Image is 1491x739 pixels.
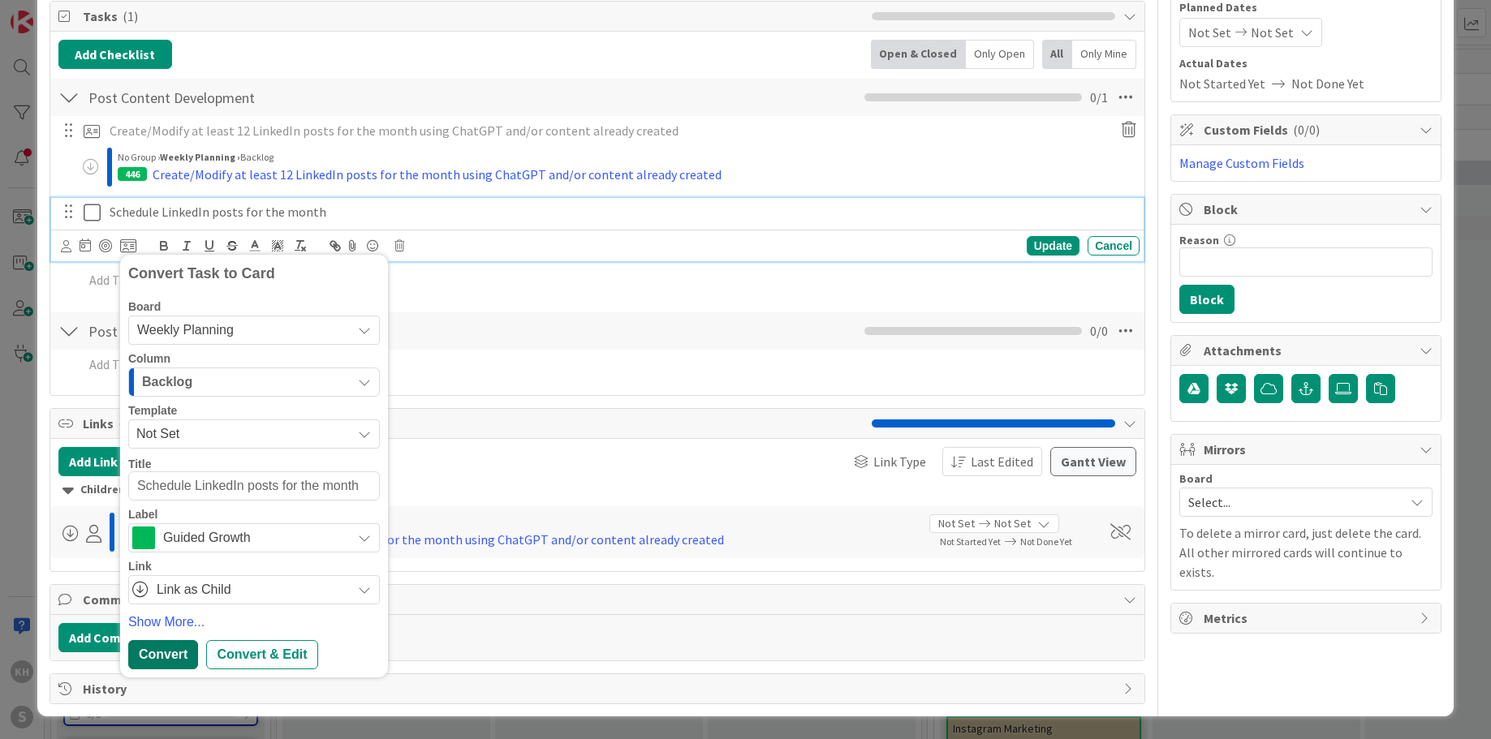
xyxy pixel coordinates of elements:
p: Create/Modify at least 12 LinkedIn posts for the month using ChatGPT and/or content already created [110,122,1104,140]
div: Only Open [966,40,1034,69]
div: 446 [118,167,147,181]
span: Comments [83,590,1115,609]
div: Create/Modify at least 12 LinkedIn posts for the month using ChatGPT and/or content already created [155,530,724,549]
span: Not Set [136,423,339,445]
span: Column [128,353,170,364]
span: Metrics [1204,608,1411,628]
span: Not Set [994,515,1031,532]
span: History [83,679,1115,698]
span: Not Set [1251,23,1294,42]
button: Gantt View [1050,447,1136,476]
span: Label [128,509,158,520]
div: Create/Modify at least 12 LinkedIn posts for the month using ChatGPT and/or content already created [153,165,722,184]
div: Convert Task to Card [128,263,380,285]
span: Not Set [938,515,975,532]
div: Children [62,481,1132,499]
span: 0 / 0 [1090,321,1108,341]
span: Custom Fields [1204,120,1411,140]
div: Convert [128,640,198,669]
button: Last Edited [942,447,1042,476]
button: Add Link [58,447,148,476]
span: ( 1 ) [123,8,138,24]
span: Attachments [1204,341,1411,360]
input: Add Checklist... [83,316,448,346]
p: Schedule LinkedIn posts for the month [110,203,1133,221]
textarea: Schedule LinkedIn posts for the month [128,471,380,501]
span: Not Started Yet [940,535,1001,548]
p: To delete a mirror card, just delete the card. All other mirrored cards will continue to exists. [1179,523,1433,582]
label: Title [128,457,152,471]
div: All [1042,40,1072,69]
span: Not Set [1188,23,1231,42]
span: Link as Child [157,578,343,601]
div: Update [1027,236,1079,256]
span: Tasks [83,6,864,26]
button: Block [1179,285,1235,314]
span: Backlog [142,372,192,393]
b: Weekly Planning › [160,151,240,163]
div: Only Mine [1072,40,1136,69]
span: Weekly Planning [137,323,234,337]
button: Add Comment [58,623,163,652]
span: ( 0/0 ) [1293,122,1320,138]
span: 0 / 1 [1090,88,1108,107]
span: Board [1179,473,1213,484]
a: Manage Custom Fields [1179,155,1304,171]
span: Template [128,405,177,416]
a: Show More... [128,612,380,632]
div: Open & Closed [871,40,966,69]
span: ( 2 ) [119,415,134,432]
span: Links [83,414,864,433]
span: Link Type [873,452,926,471]
span: Select... [1188,491,1396,513]
button: Backlog [128,367,380,397]
button: Add Checklist [58,40,172,69]
div: Convert & Edit [206,640,317,669]
span: Mirrors [1204,440,1411,459]
span: Not Done Yet [1291,74,1364,93]
span: Backlog [240,151,274,163]
label: Reason [1179,233,1219,247]
span: Block [1204,200,1411,219]
span: Board [128,301,161,312]
span: Actual Dates [1179,55,1433,72]
span: Last Edited [971,452,1033,471]
span: Guided Growth [163,526,343,549]
input: Add Checklist... [83,83,448,112]
span: Link [128,561,152,572]
span: Not Done Yet [1020,535,1072,548]
div: Cancel [1088,236,1140,256]
span: No Group › [118,151,160,163]
span: Not Started Yet [1179,74,1265,93]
